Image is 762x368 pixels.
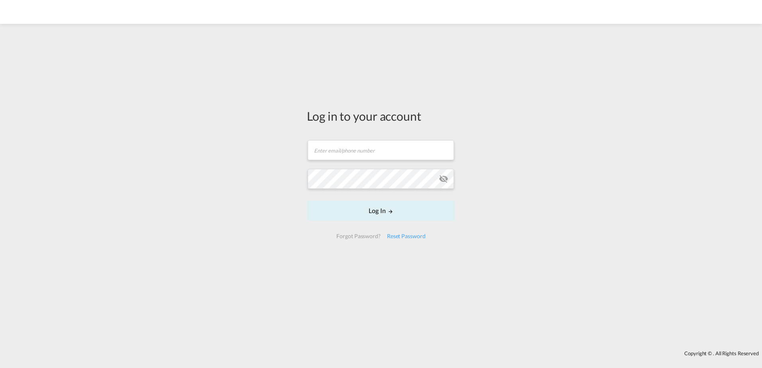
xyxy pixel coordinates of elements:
[308,140,454,160] input: Enter email/phone number
[439,174,448,184] md-icon: icon-eye-off
[333,229,383,243] div: Forgot Password?
[307,108,455,124] div: Log in to your account
[307,201,455,221] button: LOGIN
[384,229,429,243] div: Reset Password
